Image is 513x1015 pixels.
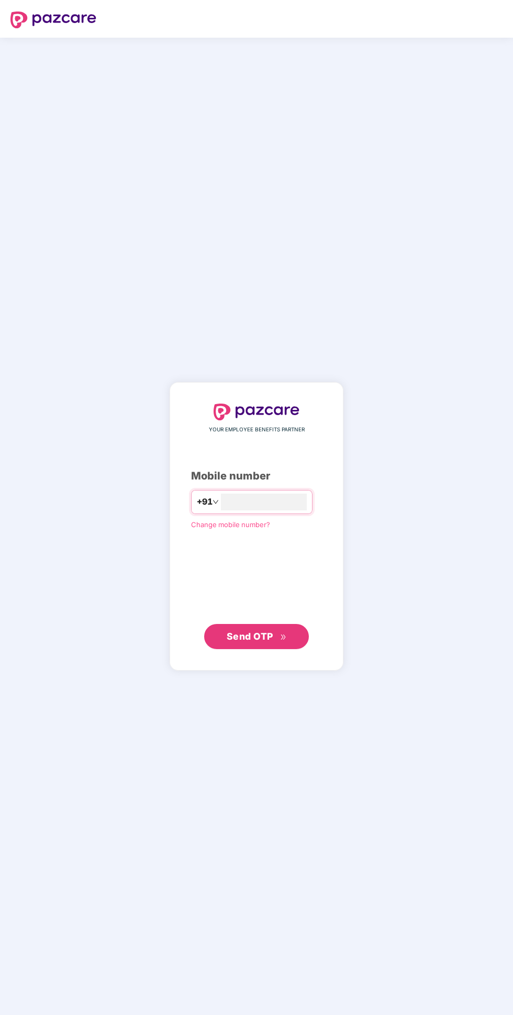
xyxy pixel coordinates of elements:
span: down [213,499,219,505]
span: YOUR EMPLOYEE BENEFITS PARTNER [209,426,305,434]
span: +91 [197,495,213,508]
span: double-right [280,634,287,641]
span: Send OTP [227,631,273,642]
img: logo [10,12,96,28]
img: logo [214,404,299,420]
a: Change mobile number? [191,520,270,529]
div: Mobile number [191,468,322,484]
button: Send OTPdouble-right [204,624,309,649]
